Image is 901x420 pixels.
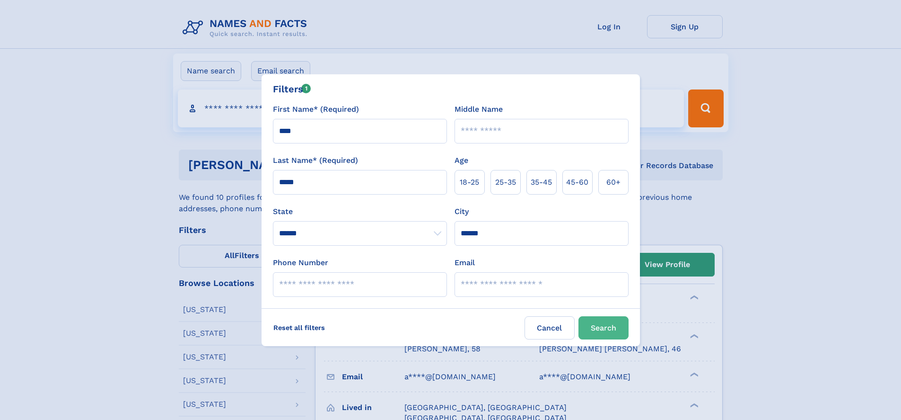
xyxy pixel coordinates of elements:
label: Cancel [525,316,575,340]
label: City [455,206,469,217]
div: Filters [273,82,311,96]
label: Phone Number [273,257,328,268]
label: Middle Name [455,104,503,115]
span: 60+ [606,177,621,188]
button: Search [578,316,629,340]
label: Email [455,257,475,268]
label: First Name* (Required) [273,104,359,115]
span: 18‑25 [460,177,479,188]
span: 25‑35 [495,177,516,188]
label: Reset all filters [267,316,331,339]
label: State [273,206,447,217]
label: Age [455,155,468,166]
span: 45‑60 [566,177,588,188]
span: 35‑45 [531,177,552,188]
label: Last Name* (Required) [273,155,358,166]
